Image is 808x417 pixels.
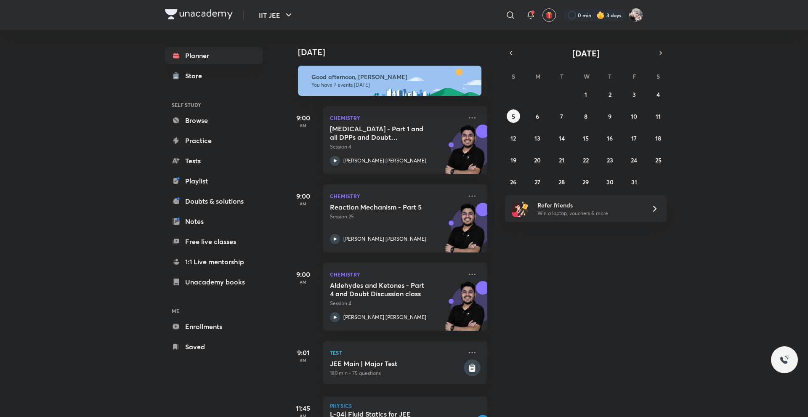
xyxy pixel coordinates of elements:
[330,143,462,151] p: Session 4
[330,281,435,298] h5: Aldehydes and Ketones - Part 4 and Doubt Discussion class
[507,131,520,145] button: October 12, 2025
[655,156,662,164] abbr: October 25, 2025
[330,269,462,279] p: Chemistry
[343,235,426,243] p: [PERSON_NAME] [PERSON_NAME]
[572,48,600,59] span: [DATE]
[185,71,207,81] div: Store
[584,72,590,80] abbr: Wednesday
[510,178,516,186] abbr: October 26, 2025
[579,153,593,167] button: October 22, 2025
[627,175,641,189] button: October 31, 2025
[165,9,233,21] a: Company Logo
[542,8,556,22] button: avatar
[609,90,611,98] abbr: October 2, 2025
[559,156,564,164] abbr: October 21, 2025
[330,359,462,368] h5: JEE Main | Major Test
[651,131,665,145] button: October 18, 2025
[631,178,637,186] abbr: October 31, 2025
[165,213,263,230] a: Notes
[343,313,426,321] p: [PERSON_NAME] [PERSON_NAME]
[545,11,553,19] img: avatar
[560,72,563,80] abbr: Tuesday
[330,113,462,123] p: Chemistry
[608,72,611,80] abbr: Thursday
[510,156,516,164] abbr: October 19, 2025
[531,109,544,123] button: October 6, 2025
[311,73,474,81] h6: Good afternoon, [PERSON_NAME]
[656,72,660,80] abbr: Saturday
[165,9,233,19] img: Company Logo
[536,112,539,120] abbr: October 6, 2025
[330,125,435,141] h5: Hydrocarbons - Part 1 and all DPPs and Doubt Discussion Class
[629,8,643,22] img: Navin Raj
[579,131,593,145] button: October 15, 2025
[165,338,263,355] a: Saved
[286,279,320,284] p: AM
[596,11,605,19] img: streak
[555,109,569,123] button: October 7, 2025
[286,113,320,123] h5: 9:00
[254,7,299,24] button: IIT JEE
[579,109,593,123] button: October 8, 2025
[559,134,565,142] abbr: October 14, 2025
[607,134,613,142] abbr: October 16, 2025
[165,193,263,210] a: Doubts & solutions
[603,109,617,123] button: October 9, 2025
[330,369,462,377] p: 180 min • 75 questions
[534,178,540,186] abbr: October 27, 2025
[603,88,617,101] button: October 2, 2025
[286,358,320,363] p: AM
[631,134,637,142] abbr: October 17, 2025
[627,88,641,101] button: October 3, 2025
[330,191,462,201] p: Chemistry
[165,318,263,335] a: Enrollments
[607,156,613,164] abbr: October 23, 2025
[537,201,641,210] h6: Refer friends
[165,132,263,149] a: Practice
[633,90,636,98] abbr: October 3, 2025
[441,203,487,261] img: unacademy
[558,178,565,186] abbr: October 28, 2025
[631,112,637,120] abbr: October 10, 2025
[656,112,661,120] abbr: October 11, 2025
[298,66,481,96] img: afternoon
[555,175,569,189] button: October 28, 2025
[512,112,515,120] abbr: October 5, 2025
[165,98,263,112] h6: SELF STUDY
[165,112,263,129] a: Browse
[507,153,520,167] button: October 19, 2025
[627,131,641,145] button: October 17, 2025
[330,213,462,220] p: Session 25
[286,191,320,201] h5: 9:00
[603,175,617,189] button: October 30, 2025
[535,72,540,80] abbr: Monday
[298,47,496,57] h4: [DATE]
[651,109,665,123] button: October 11, 2025
[507,109,520,123] button: October 5, 2025
[584,112,587,120] abbr: October 8, 2025
[286,403,320,413] h5: 11:45
[330,300,462,307] p: Session 4
[537,210,641,217] p: Win a laptop, vouchers & more
[517,47,655,59] button: [DATE]
[531,131,544,145] button: October 13, 2025
[512,72,515,80] abbr: Sunday
[510,134,516,142] abbr: October 12, 2025
[582,178,589,186] abbr: October 29, 2025
[165,47,263,64] a: Planner
[656,90,660,98] abbr: October 4, 2025
[603,153,617,167] button: October 23, 2025
[286,348,320,358] h5: 9:01
[579,175,593,189] button: October 29, 2025
[651,88,665,101] button: October 4, 2025
[286,201,320,206] p: AM
[585,90,587,98] abbr: October 1, 2025
[779,355,789,365] img: ttu
[165,152,263,169] a: Tests
[606,178,614,186] abbr: October 30, 2025
[631,156,637,164] abbr: October 24, 2025
[343,157,426,165] p: [PERSON_NAME] [PERSON_NAME]
[555,131,569,145] button: October 14, 2025
[603,131,617,145] button: October 16, 2025
[507,175,520,189] button: October 26, 2025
